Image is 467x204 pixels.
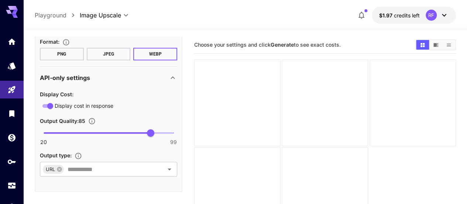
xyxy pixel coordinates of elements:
[133,48,177,60] button: WEBP
[55,102,113,110] span: Display cost in response
[43,165,58,174] span: URL
[164,164,175,174] button: Open
[7,181,16,190] div: Usage
[271,41,294,48] b: Generate
[43,165,64,174] div: URL
[7,133,16,142] div: Wallet
[394,12,420,19] span: credits left
[426,10,437,21] div: RF
[194,41,341,48] span: Choose your settings and click to see exact costs.
[59,39,73,46] button: Choose the file format for the output image.
[7,85,16,94] div: Playground
[7,109,16,118] div: Library
[72,152,85,160] button: Specifies how the image is returned based on your use case: base64Data for embedding in code, dat...
[87,48,131,60] button: JPEG
[7,37,16,46] div: Home
[35,11,80,20] nav: breadcrumb
[40,69,177,87] div: API-only settings
[40,73,90,82] p: API-only settings
[379,12,394,19] span: $1.97
[7,157,16,166] div: API Keys
[170,138,177,146] span: 99
[429,40,442,50] button: Show media in video view
[40,39,59,45] span: Format :
[40,91,73,97] span: Display Cost :
[379,11,420,19] div: $1.9654
[7,61,16,70] div: Models
[40,138,47,146] span: 20
[85,117,99,125] button: Sets the compression quality of the output image. Higher values preserve more quality but increas...
[415,39,456,50] div: Show media in grid viewShow media in video viewShow media in list view
[372,7,456,24] button: $1.9654RF
[40,48,84,60] button: PNG
[40,118,85,124] span: Output Quality : 85
[442,40,455,50] button: Show media in list view
[80,11,121,20] span: Image Upscale
[416,40,429,50] button: Show media in grid view
[35,11,66,20] a: Playground
[40,152,72,158] span: Output type :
